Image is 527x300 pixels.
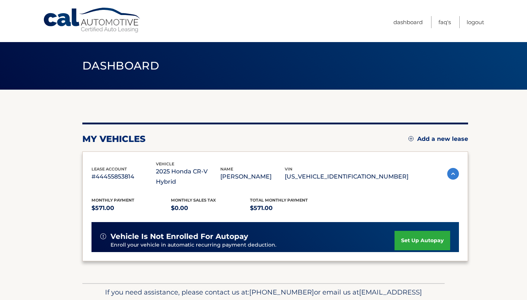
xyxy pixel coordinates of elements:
[408,135,468,143] a: Add a new lease
[156,166,220,187] p: 2025 Honda CR-V Hybrid
[91,172,156,182] p: #44455853814
[250,203,329,213] p: $571.00
[171,198,216,203] span: Monthly sales Tax
[220,172,285,182] p: [PERSON_NAME]
[447,168,459,180] img: accordion-active.svg
[91,166,127,172] span: lease account
[82,59,159,72] span: Dashboard
[100,233,106,239] img: alert-white.svg
[111,241,395,249] p: Enroll your vehicle in automatic recurring payment deduction.
[111,232,248,241] span: vehicle is not enrolled for autopay
[171,203,250,213] p: $0.00
[285,172,408,182] p: [US_VEHICLE_IDENTIFICATION_NUMBER]
[249,288,314,296] span: [PHONE_NUMBER]
[408,136,414,141] img: add.svg
[250,198,308,203] span: Total Monthly Payment
[438,16,451,28] a: FAQ's
[91,198,134,203] span: Monthly Payment
[156,161,174,166] span: vehicle
[91,203,171,213] p: $571.00
[285,166,292,172] span: vin
[43,7,142,33] a: Cal Automotive
[82,134,146,145] h2: my vehicles
[467,16,484,28] a: Logout
[393,16,423,28] a: Dashboard
[395,231,450,250] a: set up autopay
[220,166,233,172] span: name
